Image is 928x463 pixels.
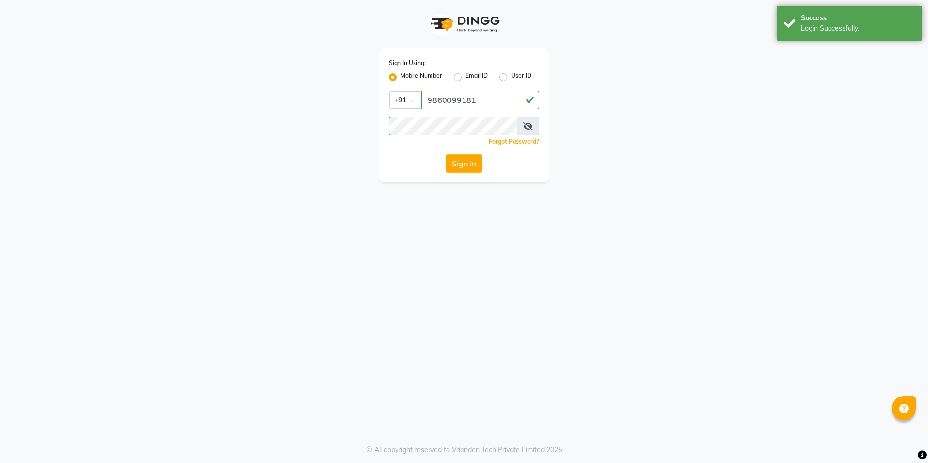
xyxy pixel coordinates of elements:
label: User ID [511,71,531,83]
label: Email ID [465,71,488,83]
div: Login Successfully. [801,23,915,33]
button: Sign In [446,154,482,173]
a: Forgot Password? [489,138,539,145]
input: Username [389,117,517,135]
img: logo1.svg [425,10,503,38]
div: Success [801,13,915,23]
label: Sign In Using: [389,59,426,67]
label: Mobile Number [400,71,442,83]
input: Username [421,91,539,109]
